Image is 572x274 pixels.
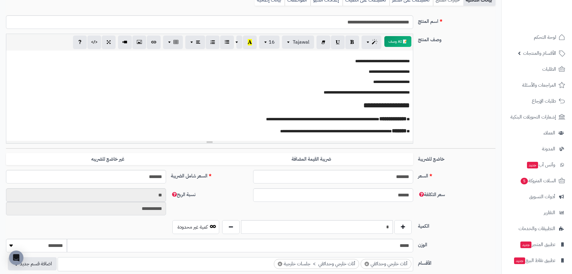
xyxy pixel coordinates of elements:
[8,257,57,270] button: اضافة قسم جديد
[505,78,568,92] a: المراجعات والأسئلة
[519,224,555,233] span: التطبيقات والخدمات
[505,237,568,252] a: تطبيق المتجرجديد
[522,81,556,89] span: المراجعات والأسئلة
[523,49,556,57] span: الأقسام والمنتجات
[543,129,555,137] span: العملاء
[505,221,568,236] a: التطبيقات والخدمات
[168,170,251,180] label: السعر شامل الضريبة
[521,178,528,184] span: 5
[416,153,498,163] label: خاضع للضريبة
[505,158,568,172] a: وآتس آبجديد
[416,34,498,43] label: وصف المنتج
[542,65,556,73] span: الطلبات
[529,192,555,201] span: أدوات التسويق
[416,220,498,230] label: الكمية
[416,15,498,25] label: اسم المنتج
[520,240,555,249] span: تطبيق المتجر
[269,38,275,46] span: 16
[505,62,568,76] a: الطلبات
[418,191,445,198] span: سعر التكلفة
[274,259,359,269] li: أثاث خارجي وحدائقي > جلسات خارجية
[210,153,413,165] label: ضريبة القيمة المضافة
[534,33,556,42] span: لوحة التحكم
[505,253,568,268] a: تطبيق نقاط البيعجديد
[544,208,555,217] span: التقارير
[278,262,282,266] span: ×
[6,153,210,165] label: غير خاضع للضريبه
[532,97,556,105] span: طلبات الإرجاع
[505,126,568,140] a: العملاء
[505,174,568,188] a: السلات المتروكة5
[531,16,566,29] img: logo-2.png
[505,189,568,204] a: أدوات التسويق
[520,177,556,185] span: السلات المتروكة
[505,110,568,124] a: إشعارات التحويلات البنكية
[513,256,555,265] span: تطبيق نقاط البيع
[293,38,309,46] span: Tajawal
[416,170,498,180] label: السعر
[505,94,568,108] a: طلبات الإرجاع
[526,161,555,169] span: وآتس آب
[361,259,411,269] li: أثاث خارجي وحدائقي
[384,36,411,47] button: 📝 AI وصف
[282,35,314,49] button: Tajawal
[520,242,531,248] span: جديد
[527,162,538,168] span: جديد
[259,35,280,49] button: 16
[505,142,568,156] a: المدونة
[9,251,23,265] div: Open Intercom Messenger
[542,145,555,153] span: المدونة
[416,239,498,248] label: الوزن
[416,257,498,267] label: الأقسام
[365,262,369,266] span: ×
[171,191,195,198] span: نسبة الربح
[505,30,568,45] a: لوحة التحكم
[514,257,525,264] span: جديد
[505,205,568,220] a: التقارير
[510,113,556,121] span: إشعارات التحويلات البنكية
